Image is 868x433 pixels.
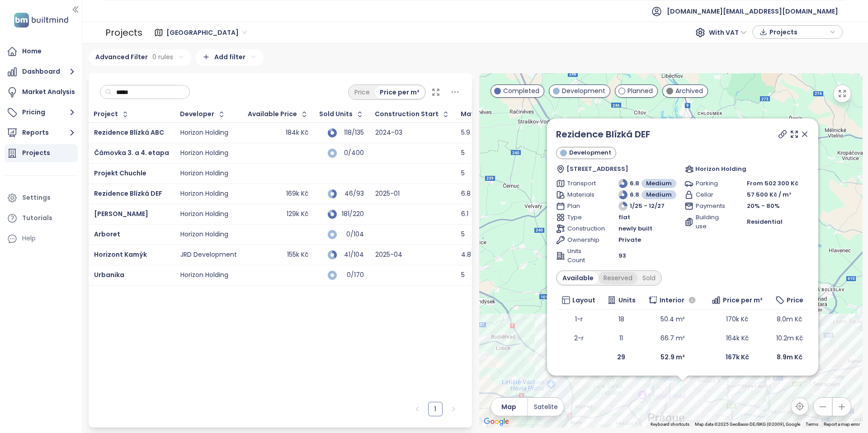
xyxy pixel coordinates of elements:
div: Price [349,86,375,99]
span: Residential [746,217,782,226]
span: right [451,406,456,412]
div: Horizon Holding [180,271,228,279]
button: Reports [5,124,78,142]
div: 4.8 [461,251,471,259]
span: Development [569,148,611,157]
div: Materials [461,111,493,117]
div: 0/170 [341,272,364,278]
span: 20% - 80% [746,202,779,210]
div: 155k Kč [287,251,308,259]
span: 10.2m Kč [776,334,802,343]
div: Developer [180,111,214,117]
span: Units Count [567,247,599,265]
div: Available Price [248,111,297,117]
span: 93 [618,251,626,260]
button: Map [491,398,527,416]
a: Home [5,42,78,61]
div: Market Analysis [22,86,75,98]
div: Project [94,111,118,117]
img: Google [481,416,511,428]
div: Construction Start [375,111,439,117]
td: 18 [601,310,641,329]
span: Private [618,235,641,245]
div: JRD Development [180,251,237,259]
div: Available [557,272,599,284]
div: 184k Kč [286,129,308,137]
span: Units [618,295,635,305]
button: Keyboard shortcuts [651,421,689,428]
div: Horizon Holding [180,210,228,218]
div: 2024-03 [375,129,402,137]
button: Satelite [528,398,564,416]
div: 0/104 [341,231,364,237]
div: button [757,25,838,39]
div: 0/400 [341,150,364,156]
span: left [415,406,420,412]
span: Planned [627,86,653,96]
div: 118/135 [341,130,364,136]
a: 1 [429,402,442,416]
span: flat [618,213,630,222]
span: Sold Units [319,111,353,117]
div: Horizon Holding [180,169,228,178]
div: Projects [105,24,142,42]
a: Urbanika [94,270,124,279]
div: 6.8 [461,190,471,198]
a: Tutorials [5,209,78,227]
span: Ownership [567,235,599,245]
b: 8.9m Kč [776,353,802,362]
a: Report a map error [824,422,860,427]
b: 52.9 m² [660,353,685,362]
span: 170k Kč [726,315,748,324]
span: Cellar [695,190,726,199]
span: Parking [695,179,726,188]
li: Next Page [446,402,461,416]
span: Praha [166,26,247,39]
span: Materials [567,190,599,199]
div: Advanced Filter [89,49,191,66]
b: 29 [617,353,625,362]
a: Open this area in Google Maps (opens a new window) [481,416,511,428]
span: [PERSON_NAME] [94,209,148,218]
li: 1 [428,402,443,416]
div: 129k Kč [287,210,308,218]
a: Rezidence Blízká DEF [556,128,650,141]
a: Rezidence Blízká ABC [94,128,164,137]
b: 167k Kč [725,353,749,362]
span: Payments [695,202,726,211]
span: Interior [659,295,684,305]
a: Projekt Chuchle [94,169,146,178]
span: With VAT [709,26,747,39]
a: Settings [5,189,78,207]
button: Dashboard [5,63,78,81]
li: Previous Page [410,402,425,416]
span: Completed [503,86,539,96]
td: 1-r [556,310,601,329]
span: [DOMAIN_NAME][EMAIL_ADDRESS][DOMAIN_NAME] [667,0,838,22]
a: Horizont Kamýk [94,250,147,259]
span: Plan [567,202,599,211]
div: Horizon Holding [180,231,228,239]
td: 2-r [556,329,601,348]
span: From 502 300 Kč [746,179,798,188]
span: Development [562,86,605,96]
a: Čámovka 3. a 4. etapa [94,148,169,157]
div: Horizon Holding [180,190,228,198]
span: Medium [646,179,672,188]
span: Archived [675,86,703,96]
span: Layout [572,295,595,305]
td: 11 [601,329,641,348]
span: 57 500 Kč / m² [746,190,791,199]
a: Terms (opens in new tab) [806,422,818,427]
span: Rezidence Blízká DEF [94,189,162,198]
td: 66.7 m² [641,329,704,348]
span: Medium [646,190,672,199]
button: left [410,402,425,416]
